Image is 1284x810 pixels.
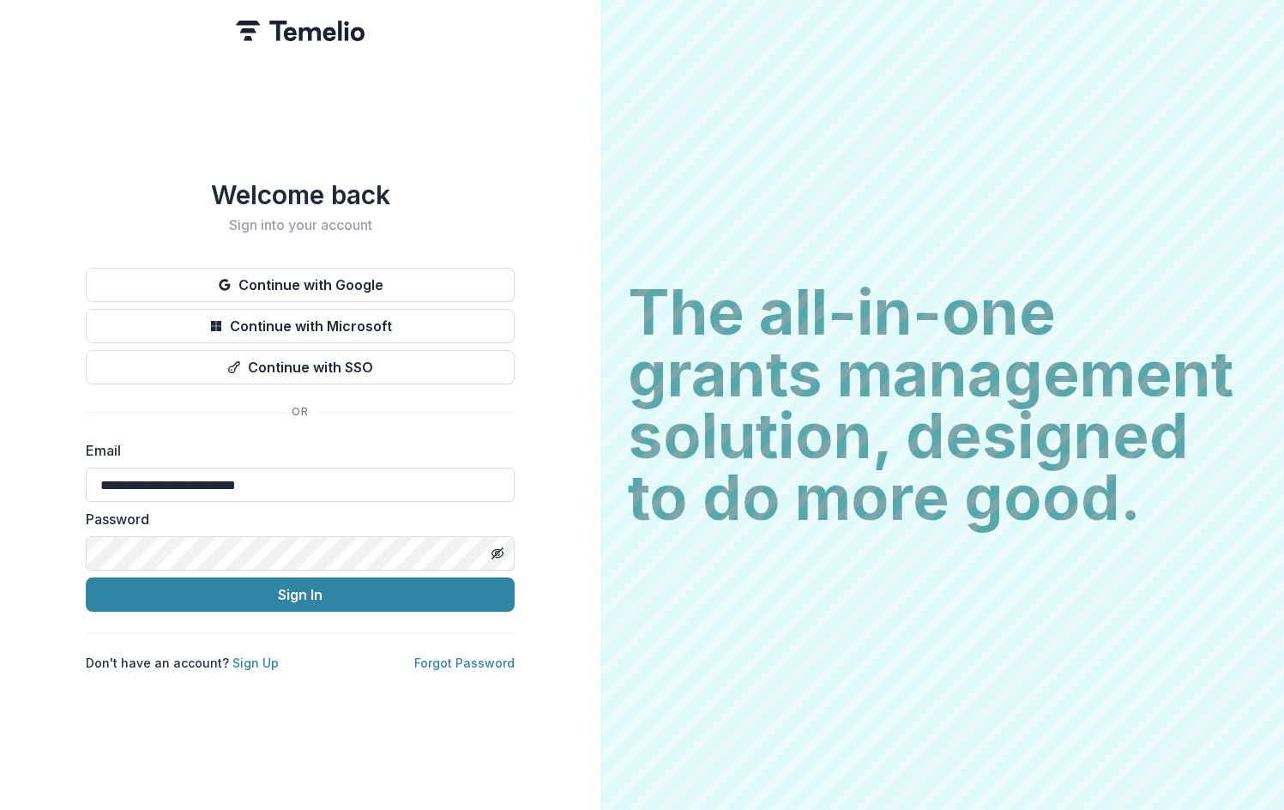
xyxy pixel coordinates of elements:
button: Continue with Microsoft [86,309,515,343]
p: Don't have an account? [86,654,279,672]
h2: Sign into your account [86,217,515,233]
button: Sign In [86,577,515,612]
button: Continue with Google [86,268,515,302]
img: Temelio [236,21,365,41]
label: Email [86,440,504,461]
button: Continue with SSO [86,350,515,384]
button: Toggle password visibility [484,540,511,567]
label: Password [86,509,504,529]
h1: Welcome back [86,179,515,210]
a: Sign Up [232,656,279,670]
a: Forgot Password [414,656,515,670]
